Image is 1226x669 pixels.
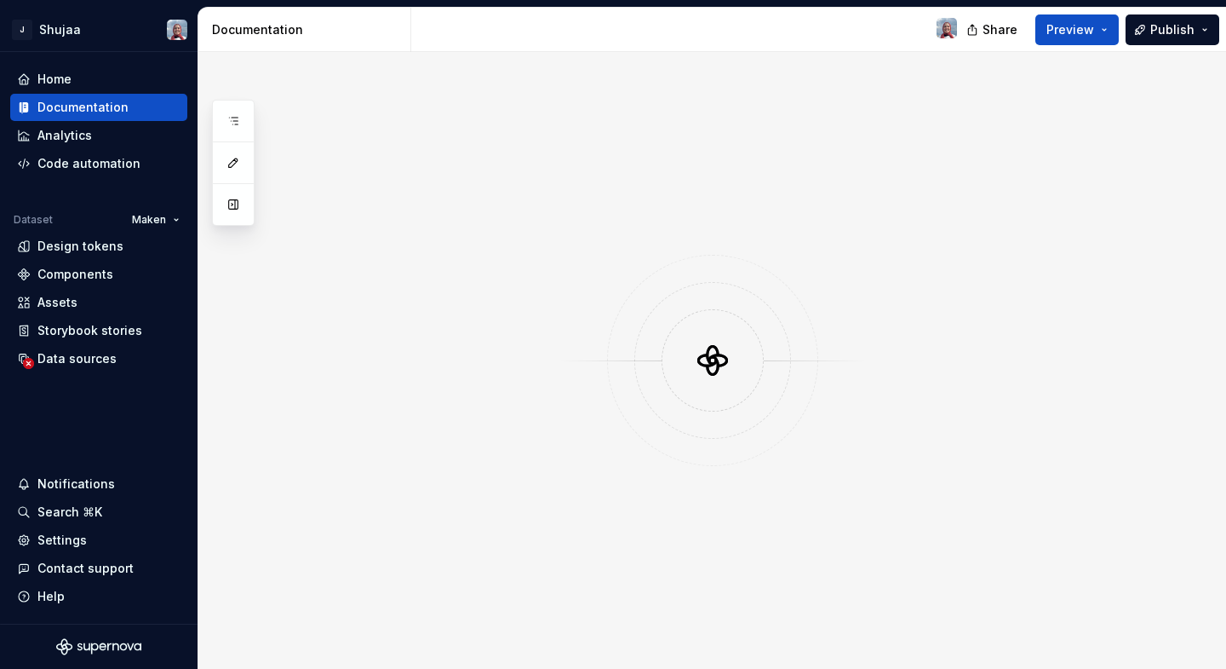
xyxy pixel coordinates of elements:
[37,99,129,116] div: Documentation
[10,66,187,93] a: Home
[10,261,187,288] a: Components
[37,71,72,88] div: Home
[37,350,117,367] div: Data sources
[10,233,187,260] a: Design tokens
[37,532,87,549] div: Settings
[1046,21,1094,38] span: Preview
[10,527,187,554] a: Settings
[10,94,187,121] a: Documentation
[39,21,81,38] div: Shujaa
[12,20,32,40] div: J
[10,555,187,582] button: Contact support
[983,21,1017,38] span: Share
[958,14,1028,45] button: Share
[3,11,194,48] button: JShujaaSarah Dorra
[56,638,141,655] svg: Supernova Logo
[1150,21,1194,38] span: Publish
[124,208,187,232] button: Maken
[37,476,115,493] div: Notifications
[37,127,92,144] div: Analytics
[10,345,187,372] a: Data sources
[132,213,166,227] span: Maken
[10,150,187,177] a: Code automation
[37,294,77,311] div: Assets
[212,21,404,38] div: Documentation
[37,504,102,521] div: Search ⌘K
[10,289,187,316] a: Assets
[1126,14,1219,45] button: Publish
[10,317,187,344] a: Storybook stories
[10,470,187,498] button: Notifications
[37,560,134,577] div: Contact support
[37,155,140,172] div: Code automation
[937,18,957,38] img: Sarah Dorra
[14,213,53,227] div: Dataset
[37,588,65,605] div: Help
[37,266,113,283] div: Components
[37,322,142,339] div: Storybook stories
[10,122,187,149] a: Analytics
[37,238,123,255] div: Design tokens
[10,499,187,526] button: Search ⌘K
[167,20,187,40] img: Sarah Dorra
[1035,14,1119,45] button: Preview
[10,583,187,610] button: Help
